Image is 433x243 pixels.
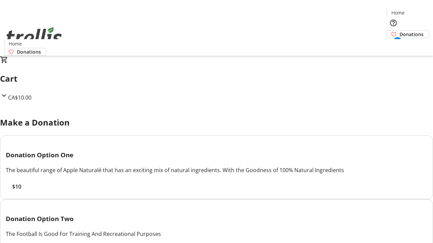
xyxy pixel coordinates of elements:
[400,31,424,38] span: Donations
[4,48,46,56] a: Donations
[4,20,64,53] img: Orient E2E Organization cokRgQ0ocx's Logo
[6,150,427,160] h3: Donation Option One
[387,9,409,16] a: Home
[9,40,22,47] span: Home
[387,16,400,30] button: Help
[17,48,41,55] span: Donations
[391,9,405,16] span: Home
[6,230,427,238] div: The Football Is Good For Training And Recreational Purposes
[387,30,429,38] a: Donations
[8,94,31,101] span: CA$10.00
[4,40,26,47] a: Home
[6,166,427,174] div: The beautiful range of Apple Naturalé that has an exciting mix of natural ingredients. With the G...
[387,38,400,52] button: Cart
[6,214,427,223] h3: Donation Option Two
[12,183,21,191] span: $10
[6,183,27,191] button: $10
